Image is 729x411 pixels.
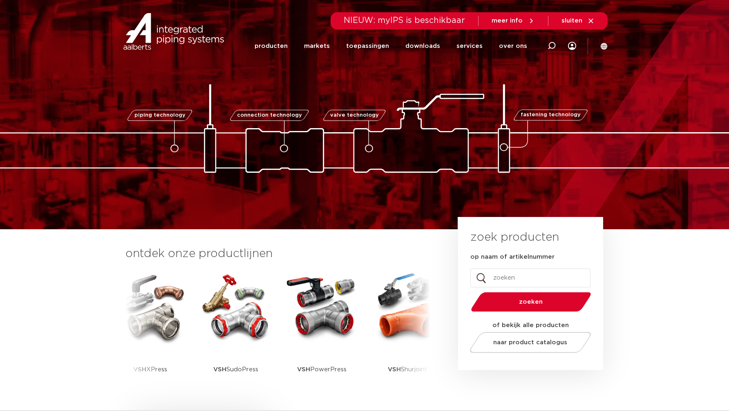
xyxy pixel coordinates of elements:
a: sluiten [561,17,595,25]
p: Shurjoint [388,344,427,395]
a: services [456,30,483,62]
input: zoeken [470,269,590,287]
span: fastening technology [521,113,581,118]
h3: zoek producten [470,229,559,246]
a: VSHXPress [113,270,187,395]
h3: ontdek onze productlijnen [125,246,430,262]
label: op naam of artikelnummer [470,253,555,261]
a: producten [255,30,288,62]
span: sluiten [561,18,582,24]
p: PowerPress [297,344,347,395]
a: over ons [499,30,527,62]
span: meer info [492,18,523,24]
a: naar product catalogus [468,332,593,353]
strong: of bekijk alle producten [492,322,569,328]
strong: VSH [133,366,146,373]
a: VSHPowerPress [285,270,358,395]
strong: VSH [213,366,226,373]
span: connection technology [237,113,302,118]
strong: VSH [297,366,310,373]
p: SudoPress [213,344,258,395]
nav: Menu [255,30,527,62]
a: toepassingen [346,30,389,62]
a: VSHShurjoint [371,270,444,395]
span: naar product catalogus [494,339,568,346]
span: piping technology [134,113,185,118]
strong: VSH [388,366,401,373]
button: zoeken [468,291,595,312]
p: XPress [133,344,167,395]
span: NIEUW: myIPS is beschikbaar [344,16,465,25]
a: markets [304,30,330,62]
a: meer info [492,17,535,25]
span: valve technology [330,113,378,118]
a: downloads [405,30,440,62]
span: zoeken [492,299,570,305]
a: VSHSudoPress [199,270,273,395]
